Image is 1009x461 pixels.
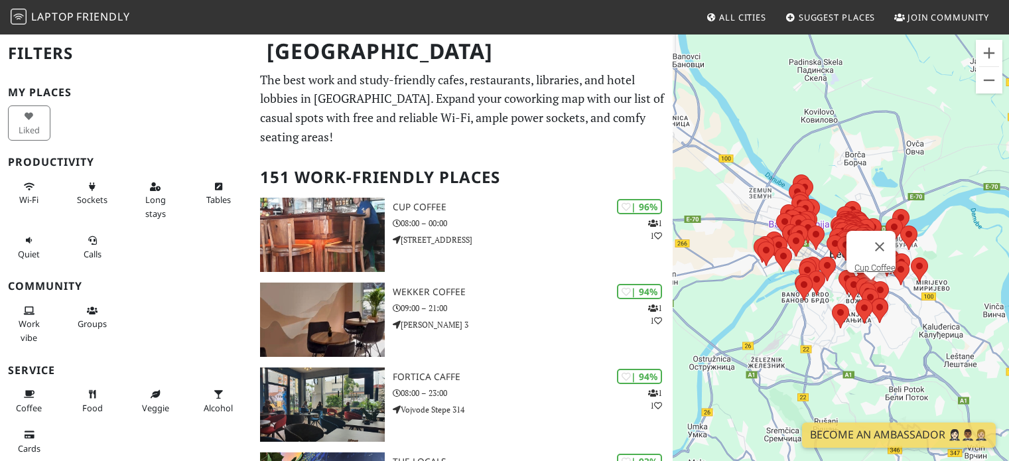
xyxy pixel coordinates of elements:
span: Join Community [908,11,989,23]
button: Tables [197,176,239,211]
p: Vojvode Stepe 314 [393,403,673,416]
button: Wi-Fi [8,176,50,211]
button: Quiet [8,230,50,265]
button: Food [71,383,113,419]
span: Veggie [142,402,169,414]
img: Cup Coffee [260,198,384,272]
a: Wekker Coffee | 94% 11 Wekker Coffee 09:00 – 21:00 [PERSON_NAME] 3 [252,283,673,357]
span: Group tables [78,318,107,330]
img: LaptopFriendly [11,9,27,25]
button: Close [864,231,896,263]
img: Fortica caffe [260,367,384,442]
span: Power sockets [77,194,107,206]
span: Suggest Places [799,11,876,23]
h3: Cup Coffee [393,202,673,213]
h3: My Places [8,86,244,99]
p: 1 1 [648,387,662,412]
span: Quiet [18,248,40,260]
div: | 94% [617,369,662,384]
p: The best work and study-friendly cafes, restaurants, libraries, and hotel lobbies in [GEOGRAPHIC_... [260,70,665,147]
button: Zoom out [976,67,1002,94]
span: Food [82,402,103,414]
p: 09:00 – 21:00 [393,302,673,314]
span: Friendly [76,9,129,24]
span: Stable Wi-Fi [19,194,38,206]
h3: Community [8,280,244,293]
span: Video/audio calls [84,248,101,260]
a: Suggest Places [780,5,881,29]
p: [PERSON_NAME] 3 [393,318,673,331]
span: All Cities [719,11,766,23]
button: Alcohol [197,383,239,419]
span: Laptop [31,9,74,24]
span: Long stays [145,194,166,219]
button: Veggie [134,383,176,419]
button: Zoom in [976,40,1002,66]
span: Credit cards [18,442,40,454]
div: | 94% [617,284,662,299]
h2: Filters [8,33,244,74]
h3: Fortica caffe [393,371,673,383]
a: LaptopFriendly LaptopFriendly [11,6,130,29]
p: 08:00 – 00:00 [393,217,673,230]
a: Cup Coffee [854,263,896,273]
p: 08:00 – 23:00 [393,387,673,399]
span: Coffee [16,402,42,414]
h3: Service [8,364,244,377]
button: Cards [8,424,50,459]
h3: Wekker Coffee [393,287,673,298]
h3: Productivity [8,156,244,168]
span: Work-friendly tables [206,194,231,206]
a: Join Community [889,5,994,29]
span: Alcohol [204,402,233,414]
div: | 96% [617,199,662,214]
span: People working [19,318,40,343]
img: Wekker Coffee [260,283,384,357]
button: Sockets [71,176,113,211]
button: Calls [71,230,113,265]
button: Long stays [134,176,176,224]
h2: 151 Work-Friendly Places [260,157,665,198]
button: Work vibe [8,300,50,348]
a: Cup Coffee | 96% 11 Cup Coffee 08:00 – 00:00 [STREET_ADDRESS] [252,198,673,272]
p: 1 1 [648,217,662,242]
h1: [GEOGRAPHIC_DATA] [256,33,670,70]
p: 1 1 [648,302,662,327]
button: Groups [71,300,113,335]
a: Fortica caffe | 94% 11 Fortica caffe 08:00 – 23:00 Vojvode Stepe 314 [252,367,673,442]
a: All Cities [701,5,772,29]
a: Become an Ambassador 🤵🏻‍♀️🤵🏾‍♂️🤵🏼‍♀️ [802,423,996,448]
p: [STREET_ADDRESS] [393,233,673,246]
button: Coffee [8,383,50,419]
